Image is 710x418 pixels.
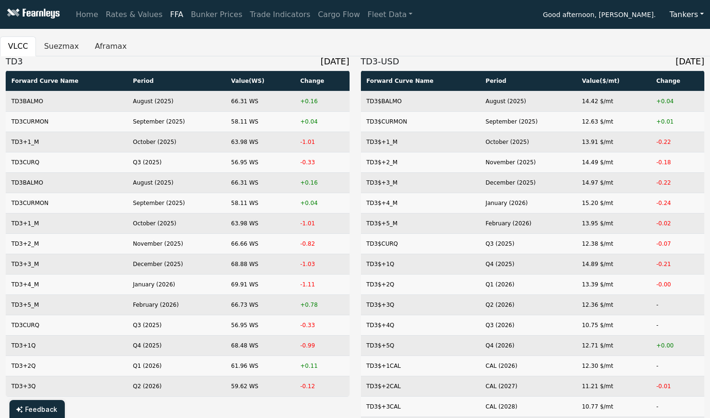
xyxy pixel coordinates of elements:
[127,132,226,152] td: October (2025)
[480,132,577,152] td: October (2025)
[650,335,704,356] td: +0.00
[127,376,226,396] td: Q2 (2026)
[361,356,480,376] td: TD3$+1CAL
[6,56,350,67] h3: TD3
[226,152,295,172] td: 56.95 WS
[480,274,577,294] td: Q1 (2026)
[480,254,577,274] td: Q4 (2025)
[295,193,350,213] td: +0.04
[167,5,187,24] a: FFA
[650,254,704,274] td: -0.21
[295,315,350,335] td: -0.33
[361,315,480,335] td: TD3$+4Q
[576,193,650,213] td: 15.20 $/mt
[127,213,226,233] td: October (2025)
[226,213,295,233] td: 63.98 WS
[6,111,127,132] td: TD3CURMON
[361,111,480,132] td: TD3$CURMON
[650,172,704,193] td: -0.22
[650,294,704,315] td: -
[361,213,480,233] td: TD3$+5_M
[576,213,650,233] td: 13.95 $/mt
[321,56,350,67] span: [DATE]
[295,71,350,91] th: Change
[6,233,127,254] td: TD3+2_M
[295,294,350,315] td: +0.78
[226,335,295,356] td: 68.48 WS
[361,152,480,172] td: TD3$+2_M
[226,71,295,91] th: Value (WS)
[127,91,226,111] td: August (2025)
[6,335,127,356] td: TD3+1Q
[576,396,650,417] td: 10.77 $/mt
[87,36,135,56] button: Aframax
[6,213,127,233] td: TD3+1_M
[226,376,295,396] td: 59.62 WS
[480,233,577,254] td: Q3 (2025)
[187,5,246,24] a: Bunker Prices
[650,233,704,254] td: -0.07
[650,152,704,172] td: -0.18
[295,172,350,193] td: +0.16
[127,294,226,315] td: February (2026)
[226,111,295,132] td: 58.11 WS
[6,376,127,396] td: TD3+3Q
[226,172,295,193] td: 66.31 WS
[5,9,60,20] img: Fearnleys Logo
[576,132,650,152] td: 13.91 $/mt
[226,193,295,213] td: 58.11 WS
[226,233,295,254] td: 66.66 WS
[295,132,350,152] td: -1.01
[663,6,710,24] button: Tankers
[576,172,650,193] td: 14.97 $/mt
[226,132,295,152] td: 63.98 WS
[650,193,704,213] td: -0.24
[361,396,480,417] td: TD3$+3CAL
[364,5,416,24] a: Fleet Data
[576,233,650,254] td: 12.38 $/mt
[127,254,226,274] td: December (2025)
[226,91,295,111] td: 66.31 WS
[127,335,226,356] td: Q4 (2025)
[576,91,650,111] td: 14.42 $/mt
[127,152,226,172] td: Q3 (2025)
[361,254,480,274] td: TD3$+1Q
[361,376,480,396] td: TD3$+2CAL
[295,213,350,233] td: -1.01
[295,254,350,274] td: -1.03
[6,71,127,91] th: Forward Curve Name
[576,356,650,376] td: 12.30 $/mt
[650,111,704,132] td: +0.01
[226,294,295,315] td: 66.73 WS
[295,356,350,376] td: +0.11
[650,132,704,152] td: -0.22
[127,111,226,132] td: September (2025)
[543,8,656,24] span: Good afternoon, [PERSON_NAME].
[576,294,650,315] td: 12.36 $/mt
[361,274,480,294] td: TD3$+2Q
[480,152,577,172] td: November (2025)
[6,172,127,193] td: TD3BALMO
[650,396,704,417] td: -
[6,356,127,376] td: TD3+2Q
[102,5,167,24] a: Rates & Values
[480,376,577,396] td: CAL (2027)
[480,111,577,132] td: September (2025)
[650,376,704,396] td: -0.01
[576,335,650,356] td: 12.71 $/mt
[295,111,350,132] td: +0.04
[576,111,650,132] td: 12.63 $/mt
[127,71,226,91] th: Period
[361,132,480,152] td: TD3$+1_M
[127,193,226,213] td: September (2025)
[295,335,350,356] td: -0.99
[6,91,127,111] td: TD3BALMO
[576,71,650,91] th: Value ($/mt)
[6,294,127,315] td: TD3+5_M
[650,356,704,376] td: -
[295,274,350,294] td: -1.11
[480,356,577,376] td: CAL (2026)
[576,274,650,294] td: 13.39 $/mt
[361,335,480,356] td: TD3$+5Q
[576,376,650,396] td: 11.21 $/mt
